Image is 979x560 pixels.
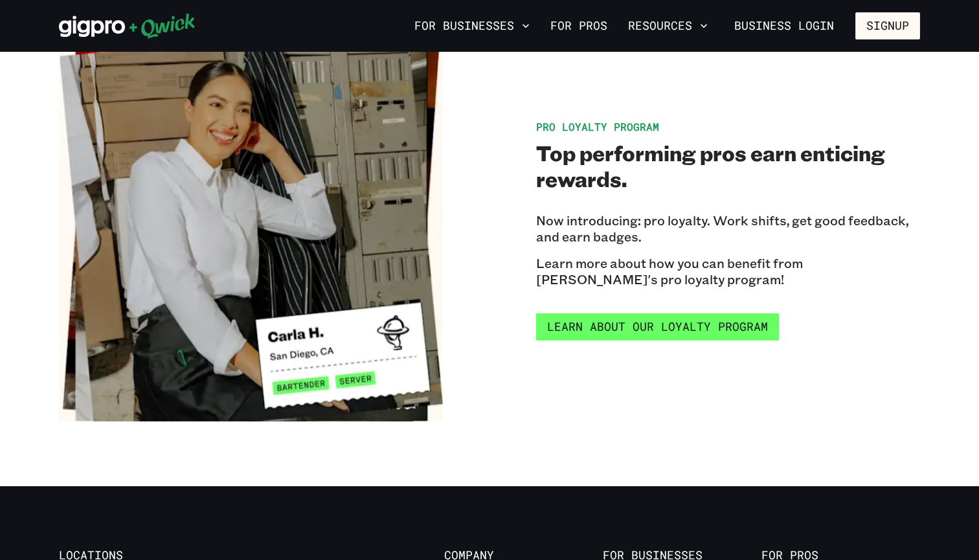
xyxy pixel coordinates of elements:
p: Learn more about how you can benefit from [PERSON_NAME]'s pro loyalty program! [536,255,920,287]
button: Signup [855,12,920,39]
a: Learn about our Loyalty Program [536,313,779,341]
h2: Top performing pros earn enticing rewards. [536,140,920,192]
span: Pro Loyalty Program [536,120,659,133]
button: For Businesses [409,15,535,37]
img: pro loyalty benefits [59,38,443,421]
p: Now introducing: pro loyalty. Work shifts, get good feedback, and earn badges. [536,212,920,245]
button: Resources [623,15,713,37]
a: For Pros [545,15,613,37]
a: Business Login [723,12,845,39]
